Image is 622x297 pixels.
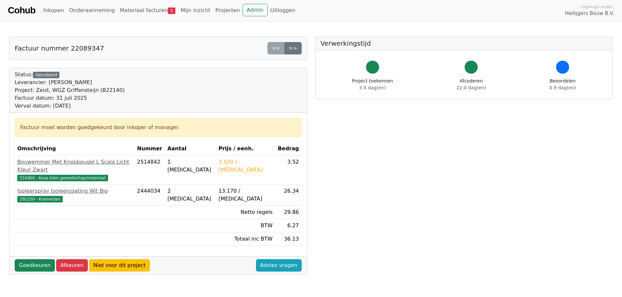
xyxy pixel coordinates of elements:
a: >> [284,42,302,54]
span: Ingelogd onder: [581,4,614,10]
a: Cohub [8,3,35,18]
div: Afcoderen [456,78,486,91]
div: Factuur moet worden goedgekeurd door inkoper of manager. [20,124,296,131]
div: Isoleerspray Isoleercoating Wit Bio [17,187,132,195]
div: Project toekennen [352,78,393,91]
h5: Verwerkingstijd [321,39,608,47]
th: Bedrag [275,142,302,156]
div: 13.170 / [MEDICAL_DATA] [218,187,273,203]
td: 36.13 [275,232,302,246]
th: Prijs / eenh. [216,142,275,156]
div: Leverancier: [PERSON_NAME] [15,79,125,86]
div: 3.520 / [MEDICAL_DATA] [218,158,273,174]
h5: Factuur nummer 22089347 [15,44,104,52]
a: Materiaal facturen5 [117,4,178,17]
span: 5 [168,7,175,14]
a: Onderaanneming [67,4,117,17]
div: Factuur datum: 31 juli 2025 [15,94,125,102]
a: Projecten [213,4,243,17]
span: 22.0 dag(en) [456,85,486,90]
td: 29.86 [275,206,302,219]
td: 3.52 [275,156,302,185]
td: 2514842 [135,156,165,185]
div: Verval datum: [DATE] [15,102,125,110]
a: Inkopen [40,4,66,17]
div: 1 [MEDICAL_DATA] [167,158,214,174]
th: Aantal [165,142,216,156]
td: 26.34 [275,185,302,206]
span: 3.4 dag(en) [359,85,386,90]
div: Bouwemmer Met Knopbeugel L Scala Licht Kleur Zwart [17,158,132,174]
a: Mijn inzicht [178,4,213,17]
div: 2 [MEDICAL_DATA] [167,187,214,203]
span: 0.9 dag(en) [550,85,576,90]
span: Heilijgers Bouw B.V. [565,10,614,17]
a: Advies vragen [256,259,302,272]
td: 2444034 [135,185,165,206]
div: Status: [15,71,125,110]
a: Bouwemmer Met Knopbeugel L Scala Licht Kleur Zwart510400 - Koop klein gereedschap/materiaal [17,158,132,182]
td: Totaal inc BTW [216,232,275,246]
td: Netto regels [216,206,275,219]
td: BTW [216,219,275,232]
a: Goedkeuren [15,259,55,272]
a: Afkeuren [56,259,88,272]
th: Nummer [135,142,165,156]
a: Uitloggen [268,4,298,17]
td: 6.27 [275,219,302,232]
span: 292250 - Kramerijen [17,196,63,202]
div: Project: Zeist, WGZ Griffensteijn (B22140) [15,86,125,94]
span: 510400 - Koop klein gereedschap/materiaal [17,175,108,181]
th: Omschrijving [15,142,135,156]
a: Niet voor dit project [89,259,150,272]
a: Admin [243,4,268,16]
a: Isoleerspray Isoleercoating Wit Bio292250 - Kramerijen [17,187,132,203]
div: Gecodeerd [33,72,59,78]
div: Beoordelen [550,78,576,91]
